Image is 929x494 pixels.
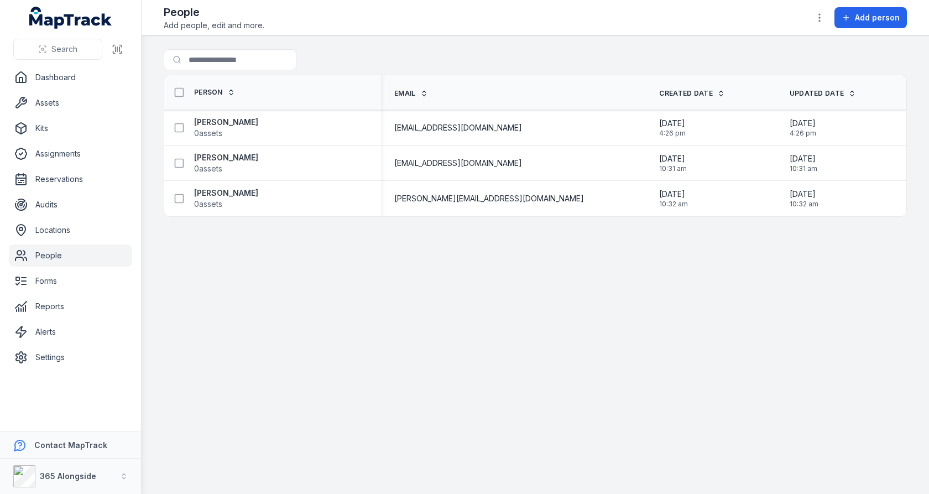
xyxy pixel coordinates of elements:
button: Add person [834,7,907,28]
span: Search [51,44,77,55]
span: 10:32 am [659,200,688,209]
a: Reservations [9,168,132,190]
a: Locations [9,219,132,241]
span: Email [394,89,416,98]
a: Reports [9,295,132,318]
a: Kits [9,117,132,139]
span: [EMAIL_ADDRESS][DOMAIN_NAME] [394,158,522,169]
strong: [PERSON_NAME] [194,152,258,163]
span: Updated Date [790,89,844,98]
span: Created Date [659,89,713,98]
strong: Contact MapTrack [34,440,107,450]
span: [DATE] [790,118,816,129]
a: [PERSON_NAME]0assets [194,188,258,210]
span: 0 assets [194,163,222,174]
span: [DATE] [659,189,688,200]
a: People [9,245,132,267]
a: Assignments [9,143,132,165]
span: Person [194,88,223,97]
a: Alerts [9,321,132,343]
span: [DATE] [659,153,687,164]
strong: [PERSON_NAME] [194,188,258,199]
span: [PERSON_NAME][EMAIL_ADDRESS][DOMAIN_NAME] [394,193,584,204]
span: 10:31 am [790,164,817,173]
a: Dashboard [9,66,132,89]
a: Settings [9,346,132,368]
time: 29/08/2025, 10:31:57 am [659,153,687,173]
time: 26/08/2025, 4:26:13 pm [659,118,686,138]
span: 10:32 am [790,200,818,209]
a: [PERSON_NAME]0assets [194,117,258,139]
a: Email [394,89,428,98]
time: 29/08/2025, 10:31:57 am [790,153,817,173]
strong: 365 Alongside [40,471,96,481]
span: 4:26 pm [790,129,816,138]
a: Updated Date [790,89,857,98]
span: 0 assets [194,199,222,210]
time: 29/08/2025, 10:32:09 am [659,189,688,209]
span: 10:31 am [659,164,687,173]
time: 29/08/2025, 10:32:09 am [790,189,818,209]
a: Audits [9,194,132,216]
strong: [PERSON_NAME] [194,117,258,128]
a: [PERSON_NAME]0assets [194,152,258,174]
span: [DATE] [790,153,817,164]
a: Assets [9,92,132,114]
a: Person [194,88,235,97]
span: [EMAIL_ADDRESS][DOMAIN_NAME] [394,122,522,133]
span: Add person [855,12,900,23]
time: 26/08/2025, 4:26:13 pm [790,118,816,138]
span: 4:26 pm [659,129,686,138]
a: MapTrack [29,7,112,29]
button: Search [13,39,102,60]
a: Forms [9,270,132,292]
span: [DATE] [790,189,818,200]
span: 0 assets [194,128,222,139]
a: Created Date [659,89,725,98]
span: [DATE] [659,118,686,129]
span: Add people, edit and more. [164,20,264,31]
h2: People [164,4,264,20]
